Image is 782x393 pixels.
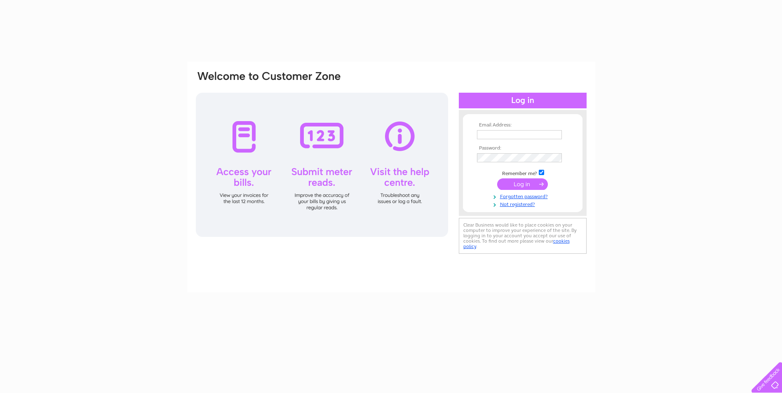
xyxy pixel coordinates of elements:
[475,122,571,128] th: Email Address:
[475,145,571,151] th: Password:
[463,238,570,249] a: cookies policy
[477,200,571,208] a: Not registered?
[477,192,571,200] a: Forgotten password?
[459,218,587,254] div: Clear Business would like to place cookies on your computer to improve your experience of the sit...
[497,178,548,190] input: Submit
[475,168,571,177] td: Remember me?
